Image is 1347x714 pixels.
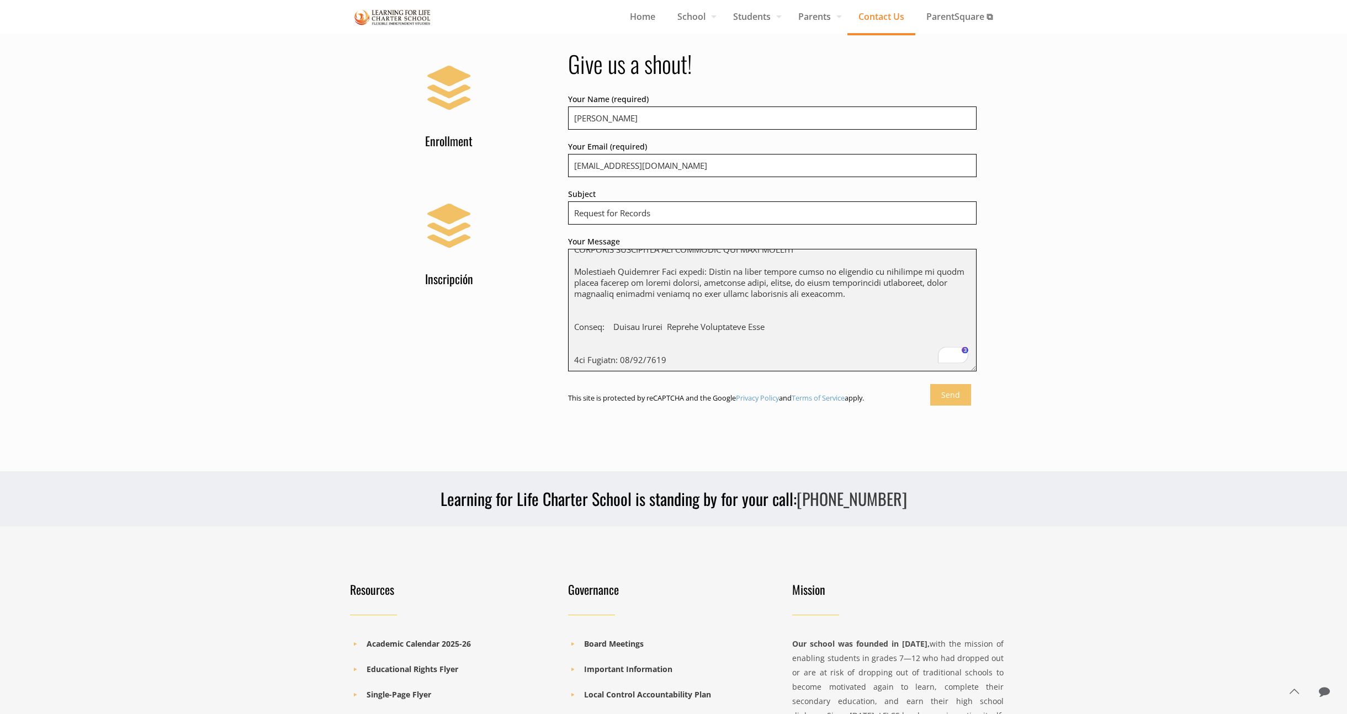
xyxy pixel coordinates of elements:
a: Back to top icon [1282,680,1306,703]
label: Your Name (required) [568,92,977,131]
a: Single-Page Flyer [367,689,431,700]
a: Academic Calendar 2025-26 [367,638,471,649]
a: Local Control Accountability Plan [584,689,711,700]
strong: Our school was founded in [DATE], [792,638,930,649]
h4: Governance [568,582,773,597]
span: ParentSquare ⧉ [915,8,1004,25]
h4: Mission [792,582,1004,597]
span: Contact Us [847,8,915,25]
a: Educational Rights Flyer [367,664,458,674]
label: Your Email (required) [568,140,977,179]
h3: Learning for Life Charter School is standing by for your call: [343,488,1004,510]
input: Send [930,384,971,406]
img: Contact Us [354,8,431,27]
p: This site is protected by reCAPTCHA and the Google and apply. [568,393,977,402]
h4: Resources [350,582,555,597]
span: School [666,8,722,25]
h2: Give us a shout! [568,49,977,78]
form: Contact form [568,92,977,402]
span: Parents [787,8,847,25]
input: Your Name (required) [568,106,977,130]
label: Subject [568,187,977,226]
a: Privacy Policy [736,393,779,403]
h4: Enrollment [343,132,555,148]
a: Important Information [584,664,672,674]
span: Home [619,8,666,25]
a: Enrollment [343,55,555,148]
h4: Inscripción [343,270,555,286]
a: [PHONE_NUMBER] [797,486,907,511]
input: Subject [568,201,977,225]
a: Inscripción [343,193,555,286]
label: Your Message [568,235,977,376]
span: Students [722,8,787,25]
a: Terms of Service [792,393,845,403]
a: Board Meetings [584,638,644,649]
textarea: To enrich screen reader interactions, please activate Accessibility in Grammarly extension settings [568,249,977,371]
input: Your Email (required) [568,154,977,177]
